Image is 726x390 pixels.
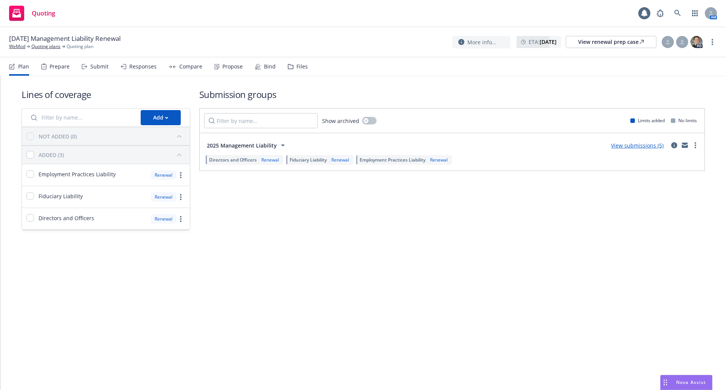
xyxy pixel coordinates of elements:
[578,36,644,48] div: View renewal prep case
[9,34,121,43] span: [DATE] Management Liability Renewal
[39,214,94,222] span: Directors and Officers
[9,43,25,50] a: WeMod
[39,192,83,200] span: Fiduciary Liability
[199,88,705,101] h1: Submission groups
[691,141,700,150] a: more
[204,138,290,153] button: 2025 Management Liability
[179,64,202,70] div: Compare
[207,141,277,149] span: 2025 Management Liability
[690,36,703,48] img: photo
[209,157,257,163] span: Directors and Officers
[18,64,29,70] div: Plan
[428,157,449,163] div: Renewal
[22,88,190,101] h1: Lines of coverage
[39,151,64,159] div: ADDED (3)
[687,6,703,21] a: Switch app
[452,36,510,48] button: More info...
[176,171,185,180] a: more
[129,64,157,70] div: Responses
[708,37,717,47] a: more
[540,38,557,45] strong: [DATE]
[653,6,668,21] a: Report a Bug
[50,64,70,70] div: Prepare
[322,117,359,125] span: Show archived
[296,64,308,70] div: Files
[153,110,168,125] div: Add
[680,141,689,150] a: mail
[264,64,276,70] div: Bind
[151,170,176,180] div: Renewal
[671,117,697,124] div: No limits
[6,3,58,24] a: Quoting
[670,6,685,21] a: Search
[176,214,185,224] a: more
[676,379,706,385] span: Nova Assist
[529,38,557,46] span: ETA :
[670,141,679,150] a: circleInformation
[204,113,318,128] input: Filter by name...
[31,43,60,50] a: Quoting plans
[660,375,712,390] button: Nova Assist
[67,43,93,50] span: Quoting plan
[360,157,425,163] span: Employment Practices Liability
[90,64,109,70] div: Submit
[26,110,136,125] input: Filter by name...
[222,64,243,70] div: Propose
[32,10,55,16] span: Quoting
[39,132,77,140] div: NOT ADDED (0)
[39,149,185,161] button: ADDED (3)
[176,193,185,202] a: more
[566,36,656,48] a: View renewal prep case
[630,117,665,124] div: Limits added
[141,110,181,125] button: Add
[290,157,327,163] span: Fiduciary Liability
[39,130,185,142] button: NOT ADDED (0)
[661,375,670,390] div: Drag to move
[151,214,176,224] div: Renewal
[151,192,176,202] div: Renewal
[611,142,664,149] a: View submissions (5)
[467,38,496,46] span: More info...
[330,157,351,163] div: Renewal
[39,170,116,178] span: Employment Practices Liability
[260,157,281,163] div: Renewal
